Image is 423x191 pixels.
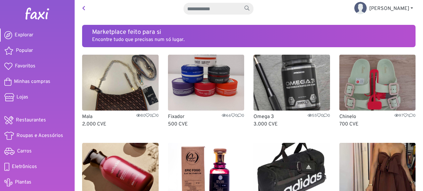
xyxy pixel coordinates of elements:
[339,55,416,128] a: Chinelo Chinelo9710 700 CVE
[253,55,330,128] a: Omega 3 Omega 35500 3.000 CVE
[339,55,416,111] img: Chinelo
[308,113,330,119] span: 55 0 0
[253,121,330,128] p: 3.000 CVE
[14,78,50,85] span: Minhas compras
[168,55,244,111] img: Fixador
[369,6,409,12] span: [PERSON_NAME]
[92,29,406,36] h5: Marketplace feito para si
[339,113,416,121] p: Chinelo
[16,116,46,124] span: Restaurantes
[15,179,31,186] span: Plantas
[15,31,33,39] span: Explorar
[92,36,406,43] p: Encontre tudo que precisas num só lugar.
[82,55,159,128] a: Mala Mala8000 2.000 CVE
[136,113,159,119] span: 80 0 0
[82,55,159,111] img: Mala
[222,113,244,119] span: 66 0 0
[17,148,32,155] span: Carros
[82,113,159,121] p: Mala
[339,121,416,128] p: 700 CVE
[253,113,330,121] p: Omega 3
[15,62,35,70] span: Favoritos
[349,2,418,15] a: [PERSON_NAME]
[168,113,244,121] p: Fixador
[168,121,244,128] p: 500 CVE
[168,55,244,128] a: Fixador Fixador6600 500 CVE
[253,55,330,111] img: Omega 3
[16,132,63,139] span: Roupas e Acessórios
[16,93,28,101] span: Lojas
[12,163,37,171] span: Eletrônicos
[82,121,159,128] p: 2.000 CVE
[394,113,416,119] span: 97 1 0
[16,47,33,54] span: Popular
